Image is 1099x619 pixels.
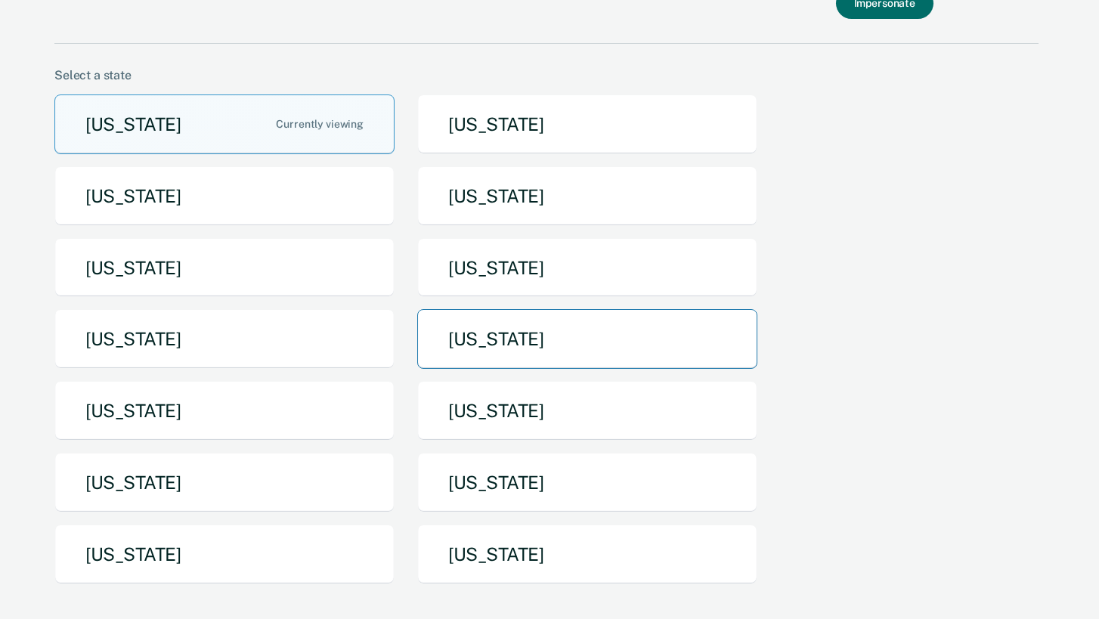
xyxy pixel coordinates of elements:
[54,525,395,584] button: [US_STATE]
[417,166,757,226] button: [US_STATE]
[54,238,395,298] button: [US_STATE]
[417,453,757,512] button: [US_STATE]
[54,309,395,369] button: [US_STATE]
[54,381,395,441] button: [US_STATE]
[417,381,757,441] button: [US_STATE]
[417,525,757,584] button: [US_STATE]
[417,309,757,369] button: [US_STATE]
[54,94,395,154] button: [US_STATE]
[54,166,395,226] button: [US_STATE]
[54,453,395,512] button: [US_STATE]
[54,68,1039,82] div: Select a state
[417,94,757,154] button: [US_STATE]
[417,238,757,298] button: [US_STATE]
